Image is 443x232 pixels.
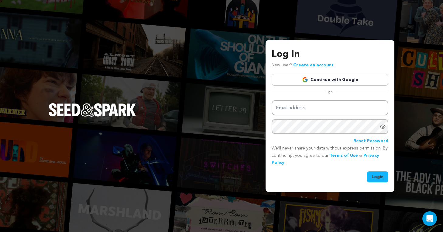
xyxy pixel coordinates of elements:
[272,100,388,116] input: Email address
[49,103,136,117] img: Seed&Spark Logo
[330,153,358,158] a: Terms of Use
[324,89,336,95] span: or
[49,103,136,129] a: Seed&Spark Homepage
[272,145,388,167] p: We’ll never share your data without express permission. By continuing, you agree to our & .
[302,77,308,83] img: Google logo
[422,211,437,226] div: Open Intercom Messenger
[272,47,388,62] h3: Log In
[293,63,334,67] a: Create an account
[380,124,386,130] a: Show password as plain text. Warning: this will display your password on the screen.
[272,62,334,69] p: New user?
[353,138,388,145] a: Reset Password
[272,74,388,86] a: Continue with Google
[367,171,388,182] button: Login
